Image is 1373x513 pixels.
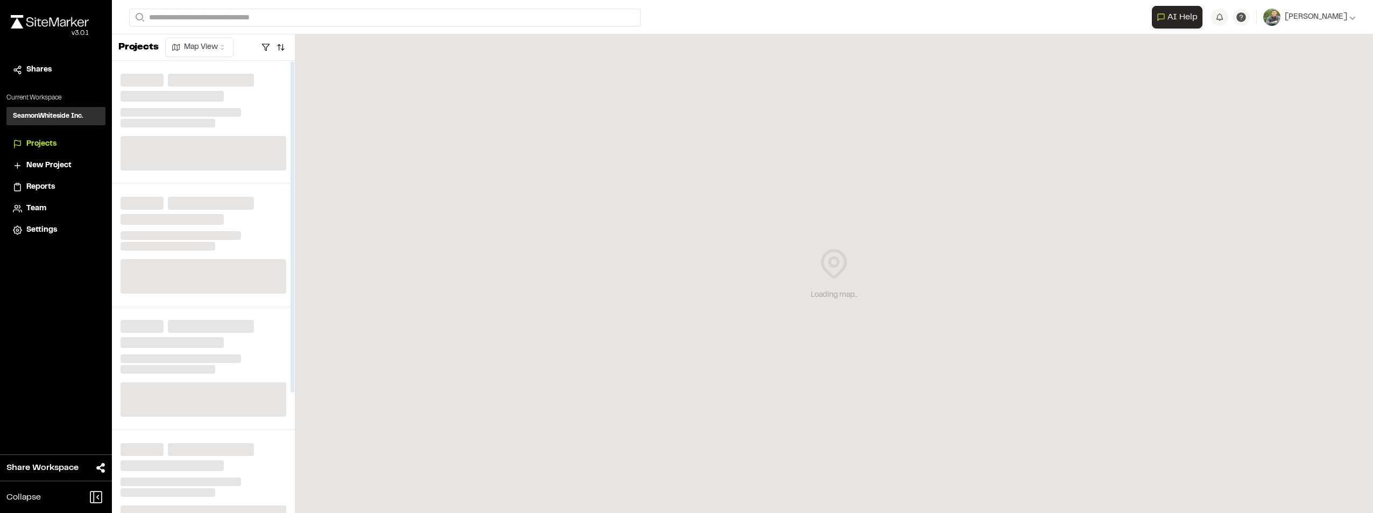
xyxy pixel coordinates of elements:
[26,64,52,76] span: Shares
[6,461,79,474] span: Share Workspace
[13,203,99,215] a: Team
[11,15,89,28] img: rebrand.png
[6,93,105,103] p: Current Workspace
[1285,11,1347,23] span: [PERSON_NAME]
[26,224,57,236] span: Settings
[13,138,99,150] a: Projects
[13,181,99,193] a: Reports
[11,28,89,38] div: Oh geez...please don't...
[26,181,55,193] span: Reports
[129,9,148,26] button: Search
[118,40,159,55] p: Projects
[26,203,46,215] span: Team
[1167,11,1198,24] span: AI Help
[13,224,99,236] a: Settings
[13,111,83,121] h3: SeamonWhiteside Inc.
[1263,9,1356,26] button: [PERSON_NAME]
[26,160,72,172] span: New Project
[26,138,56,150] span: Projects
[13,64,99,76] a: Shares
[13,160,99,172] a: New Project
[1263,9,1280,26] img: User
[811,289,858,301] div: Loading map...
[1152,6,1202,28] button: Open AI Assistant
[1152,6,1207,28] div: Open AI Assistant
[6,491,41,504] span: Collapse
